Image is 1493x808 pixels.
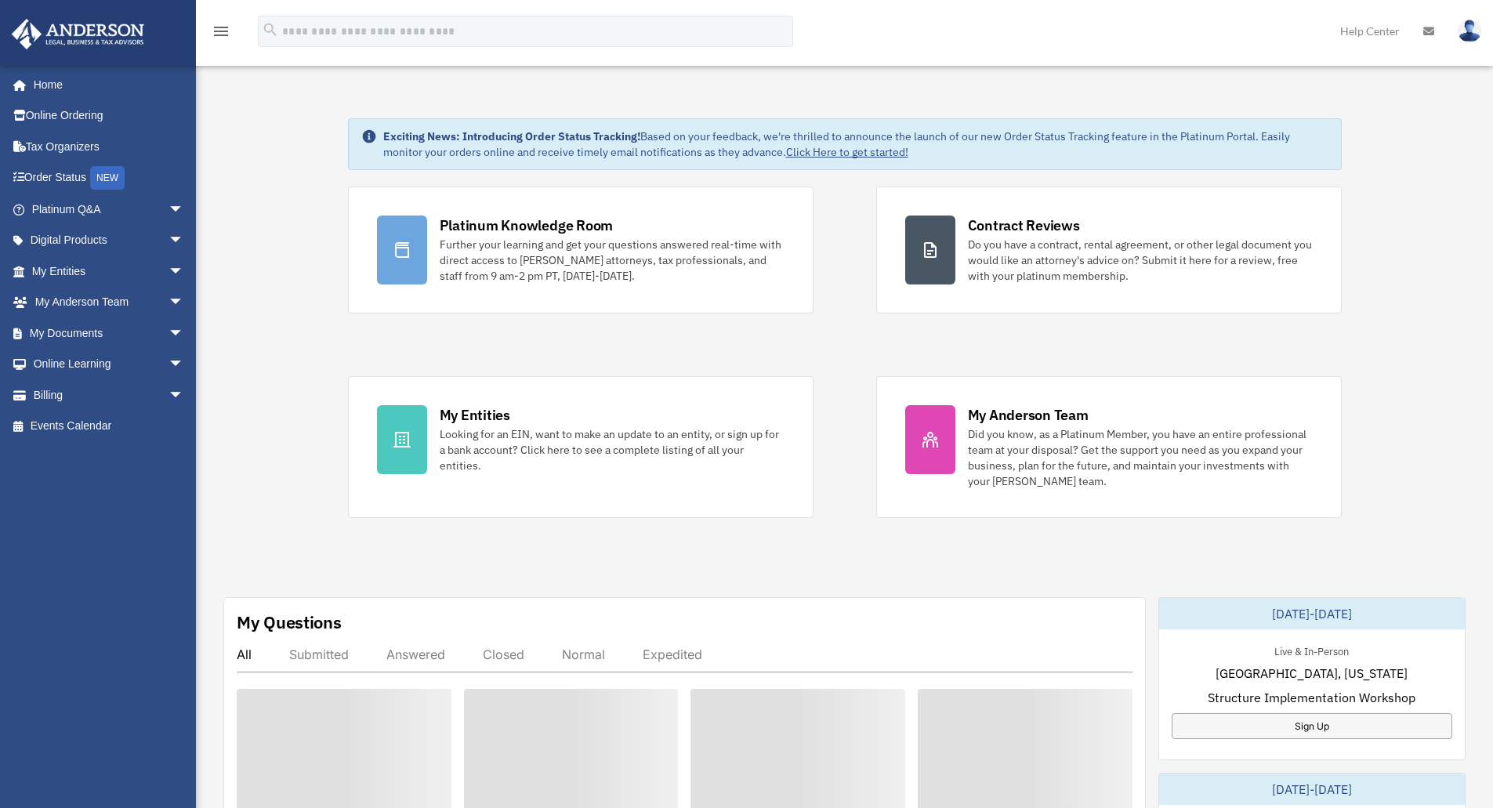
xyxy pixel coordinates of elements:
div: Did you know, as a Platinum Member, you have an entire professional team at your disposal? Get th... [968,426,1313,489]
span: arrow_drop_down [169,194,200,226]
i: search [262,21,279,38]
a: My Anderson Teamarrow_drop_down [11,287,208,318]
a: menu [212,27,230,41]
div: Normal [562,647,605,662]
div: NEW [90,166,125,190]
div: Do you have a contract, rental agreement, or other legal document you would like an attorney's ad... [968,237,1313,284]
a: Events Calendar [11,411,208,442]
div: Looking for an EIN, want to make an update to an entity, or sign up for a bank account? Click her... [440,426,785,473]
a: Online Learningarrow_drop_down [11,349,208,380]
span: arrow_drop_down [169,287,200,319]
div: Live & In-Person [1262,642,1361,658]
span: arrow_drop_down [169,379,200,411]
a: Billingarrow_drop_down [11,379,208,411]
a: Sign Up [1172,713,1452,739]
div: [DATE]-[DATE] [1159,774,1465,805]
img: Anderson Advisors Platinum Portal [7,19,149,49]
a: Platinum Q&Aarrow_drop_down [11,194,208,225]
a: My Documentsarrow_drop_down [11,317,208,349]
a: My Anderson Team Did you know, as a Platinum Member, you have an entire professional team at your... [876,376,1342,518]
img: User Pic [1458,20,1481,42]
a: Home [11,69,200,100]
a: Online Ordering [11,100,208,132]
div: My Anderson Team [968,405,1089,425]
strong: Exciting News: Introducing Order Status Tracking! [383,129,640,143]
a: Order StatusNEW [11,162,208,194]
a: My Entitiesarrow_drop_down [11,255,208,287]
div: Submitted [289,647,349,662]
div: All [237,647,252,662]
span: arrow_drop_down [169,349,200,381]
span: arrow_drop_down [169,255,200,288]
div: My Entities [440,405,510,425]
a: My Entities Looking for an EIN, want to make an update to an entity, or sign up for a bank accoun... [348,376,814,518]
div: My Questions [237,611,342,634]
div: Closed [483,647,524,662]
span: [GEOGRAPHIC_DATA], [US_STATE] [1216,664,1408,683]
a: Contract Reviews Do you have a contract, rental agreement, or other legal document you would like... [876,187,1342,313]
a: Click Here to get started! [786,145,908,159]
div: Contract Reviews [968,216,1080,235]
div: Answered [386,647,445,662]
span: arrow_drop_down [169,225,200,257]
div: Based on your feedback, we're thrilled to announce the launch of our new Order Status Tracking fe... [383,129,1328,160]
div: [DATE]-[DATE] [1159,598,1465,629]
a: Platinum Knowledge Room Further your learning and get your questions answered real-time with dire... [348,187,814,313]
a: Digital Productsarrow_drop_down [11,225,208,256]
a: Tax Organizers [11,131,208,162]
span: Structure Implementation Workshop [1208,688,1415,707]
span: arrow_drop_down [169,317,200,350]
i: menu [212,22,230,41]
div: Platinum Knowledge Room [440,216,614,235]
div: Further your learning and get your questions answered real-time with direct access to [PERSON_NAM... [440,237,785,284]
div: Expedited [643,647,702,662]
